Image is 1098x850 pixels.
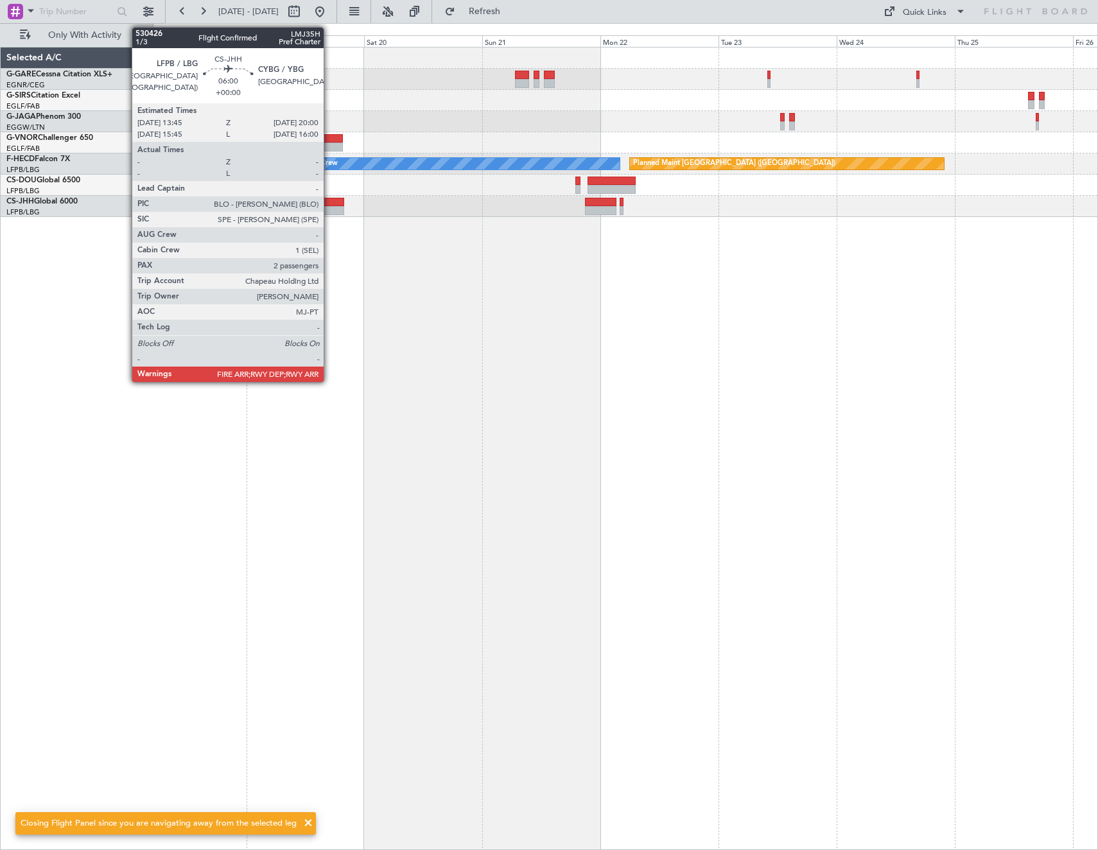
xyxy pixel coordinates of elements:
div: Planned Maint [GEOGRAPHIC_DATA] ([GEOGRAPHIC_DATA]) [633,154,835,173]
span: G-GARE [6,71,36,78]
span: CS-JHH [6,198,34,205]
div: Sat 20 [364,35,482,47]
div: Mon 22 [600,35,719,47]
div: Fri 19 [247,35,365,47]
a: EGGW/LTN [6,123,45,132]
span: F-HECD [6,155,35,163]
span: G-JAGA [6,113,36,121]
a: G-GARECessna Citation XLS+ [6,71,112,78]
div: Closing Flight Panel since you are navigating away from the selected leg [21,817,297,830]
div: Tue 23 [719,35,837,47]
span: G-VNOR [6,134,38,142]
a: G-VNORChallenger 650 [6,134,93,142]
a: EGNR/CEG [6,80,45,90]
span: G-SIRS [6,92,31,100]
input: Trip Number [39,2,113,21]
button: Only With Activity [14,25,139,46]
div: Sun 21 [482,35,600,47]
button: Quick Links [877,1,972,22]
a: EGLF/FAB [6,144,40,153]
a: F-HECDFalcon 7X [6,155,70,163]
span: [DATE] - [DATE] [218,6,279,17]
span: Only With Activity [33,31,135,40]
a: LFPB/LBG [6,165,40,175]
div: [DATE] [155,26,177,37]
div: Quick Links [903,6,946,19]
div: Thu 25 [955,35,1073,47]
a: LFPB/LBG [6,186,40,196]
span: Refresh [458,7,512,16]
span: CS-DOU [6,177,37,184]
div: No Crew [308,154,338,173]
button: Refresh [439,1,516,22]
div: Wed 24 [837,35,955,47]
a: LFPB/LBG [6,207,40,217]
a: G-JAGAPhenom 300 [6,113,81,121]
a: EGLF/FAB [6,101,40,111]
a: CS-DOUGlobal 6500 [6,177,80,184]
a: G-SIRSCitation Excel [6,92,80,100]
div: Thu 18 [128,35,247,47]
a: CS-JHHGlobal 6000 [6,198,78,205]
